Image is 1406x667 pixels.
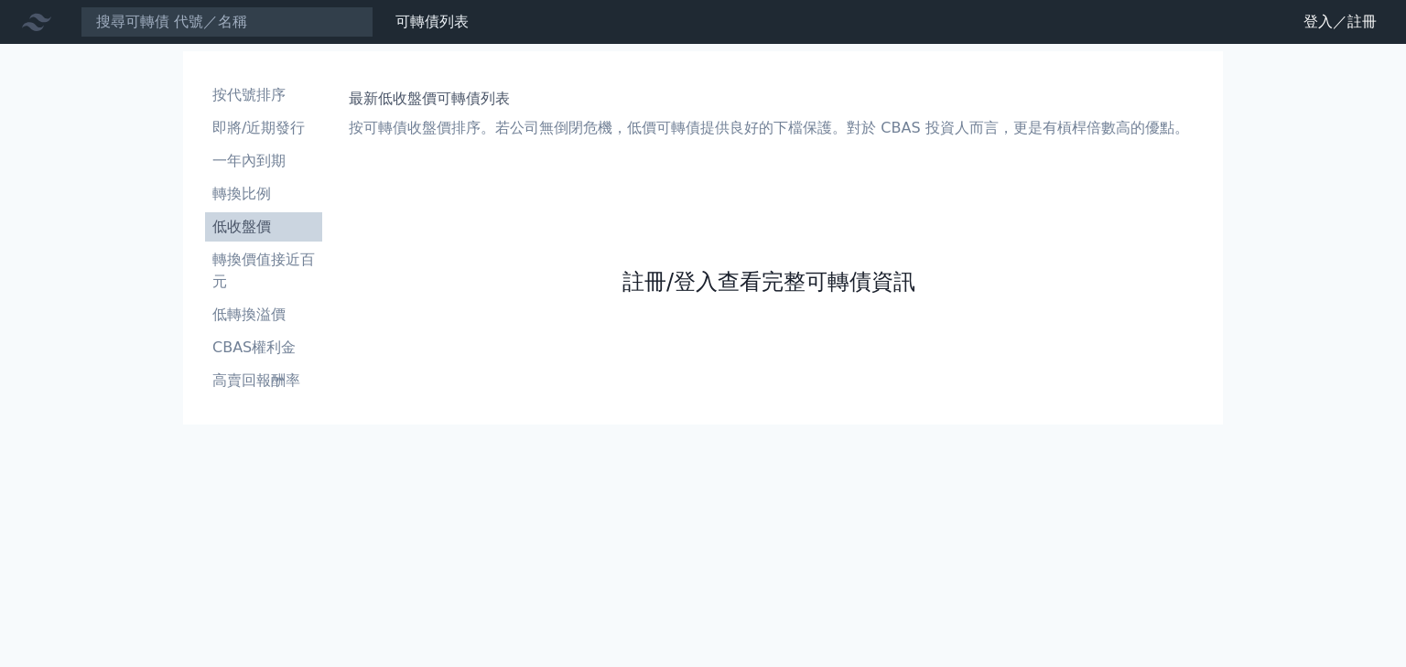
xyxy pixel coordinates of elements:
[205,216,322,238] li: 低收盤價
[205,366,322,395] a: 高賣回報酬率
[395,13,469,30] a: 可轉債列表
[205,337,322,359] li: CBAS權利金
[205,183,322,205] li: 轉換比例
[205,212,322,242] a: 低收盤價
[205,304,322,326] li: 低轉換溢價
[205,150,322,172] li: 一年內到期
[622,267,915,296] a: 註冊/登入查看完整可轉債資訊
[81,6,373,38] input: 搜尋可轉債 代號／名稱
[205,117,322,139] li: 即將/近期發行
[205,113,322,143] a: 即將/近期發行
[1289,7,1391,37] a: 登入／註冊
[205,300,322,329] a: 低轉換溢價
[205,245,322,296] a: 轉換價值接近百元
[205,333,322,362] a: CBAS權利金
[205,370,322,392] li: 高賣回報酬率
[349,117,1188,139] p: 按可轉債收盤價排序。若公司無倒閉危機，低價可轉債提供良好的下檔保護。對於 CBAS 投資人而言，更是有槓桿倍數高的優點。
[205,81,322,110] a: 按代號排序
[205,179,322,209] a: 轉換比例
[205,146,322,176] a: 一年內到期
[205,249,322,293] li: 轉換價值接近百元
[205,84,322,106] li: 按代號排序
[349,88,1188,110] h1: 最新低收盤價可轉債列表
